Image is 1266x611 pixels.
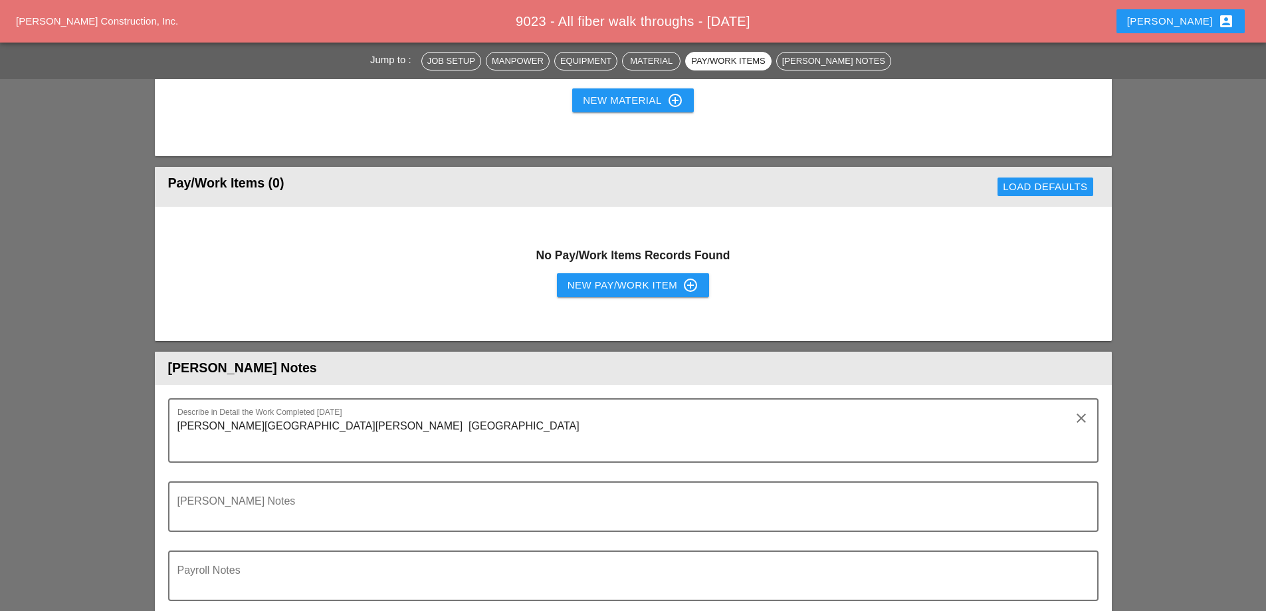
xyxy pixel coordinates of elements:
[568,277,698,293] div: New Pay/Work Item
[560,55,611,68] div: Equipment
[492,55,544,68] div: Manpower
[1003,180,1087,195] div: Load Defaults
[168,247,1099,264] h3: No Pay/Work Items Records Found
[782,55,885,68] div: [PERSON_NAME] Notes
[177,499,1079,531] textarea: Foreman's Notes
[554,52,617,70] button: Equipment
[1127,13,1234,29] div: [PERSON_NAME]
[557,273,709,297] button: New Pay/Work Item
[1116,9,1245,33] button: [PERSON_NAME]
[776,52,891,70] button: [PERSON_NAME] Notes
[622,52,681,70] button: Material
[16,15,178,27] a: [PERSON_NAME] Construction, Inc.
[177,568,1079,600] textarea: Payroll Notes
[1073,410,1089,426] i: clear
[427,55,475,68] div: Job Setup
[583,92,683,108] div: New Material
[1218,13,1234,29] i: account_box
[628,55,675,68] div: Material
[667,92,683,108] i: control_point
[683,277,698,293] i: control_point
[685,52,771,70] button: Pay/Work Items
[370,54,417,65] span: Jump to :
[516,14,750,29] span: 9023 - All fiber walk throughs - [DATE]
[155,352,1112,384] header: [PERSON_NAME] Notes
[998,178,1093,196] button: Load Defaults
[168,174,639,200] div: Pay/Work Items (0)
[177,416,1079,461] textarea: Describe in Detail the Work Completed Today
[486,52,550,70] button: Manpower
[572,88,693,112] button: New Material
[691,55,765,68] div: Pay/Work Items
[421,52,481,70] button: Job Setup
